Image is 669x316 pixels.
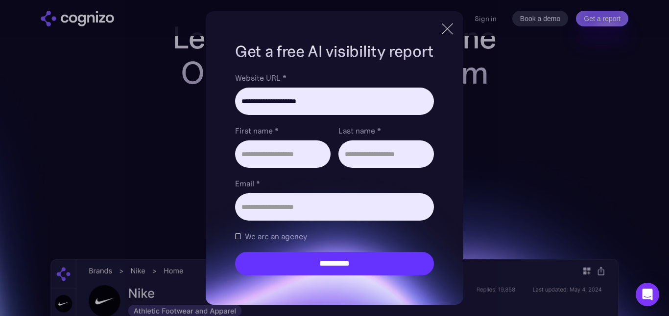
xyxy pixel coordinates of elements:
div: Open Intercom Messenger [636,283,659,306]
h1: Get a free AI visibility report [235,41,434,62]
label: Email * [235,178,434,189]
form: Brand Report Form [235,72,434,275]
label: First name * [235,125,331,136]
label: Last name * [338,125,434,136]
span: We are an agency [245,230,307,242]
label: Website URL * [235,72,434,84]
